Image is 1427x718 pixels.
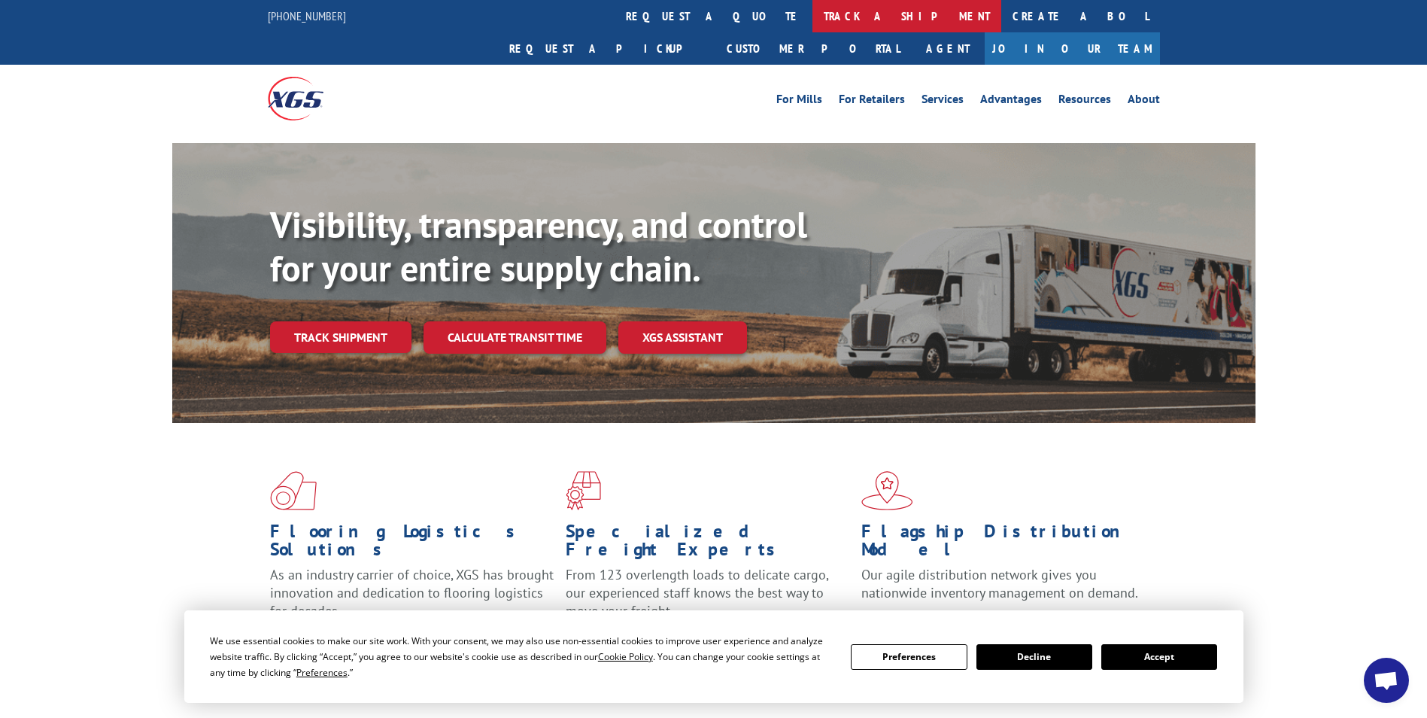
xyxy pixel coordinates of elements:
span: Preferences [296,666,348,679]
div: We use essential cookies to make our site work. With your consent, we may also use non-essential ... [210,633,833,680]
a: Advantages [980,93,1042,110]
img: xgs-icon-focused-on-flooring-red [566,471,601,510]
img: xgs-icon-flagship-distribution-model-red [861,471,913,510]
b: Visibility, transparency, and control for your entire supply chain. [270,201,807,291]
button: Decline [976,644,1092,670]
span: Our agile distribution network gives you nationwide inventory management on demand. [861,566,1138,601]
a: Calculate transit time [424,321,606,354]
p: From 123 overlength loads to delicate cargo, our experienced staff knows the best way to move you... [566,566,850,633]
a: Customer Portal [715,32,911,65]
a: Track shipment [270,321,411,353]
a: XGS ASSISTANT [618,321,747,354]
a: Join Our Team [985,32,1160,65]
a: Services [921,93,964,110]
img: xgs-icon-total-supply-chain-intelligence-red [270,471,317,510]
a: For Mills [776,93,822,110]
a: Agent [911,32,985,65]
h1: Specialized Freight Experts [566,522,850,566]
h1: Flagship Distribution Model [861,522,1146,566]
a: Resources [1058,93,1111,110]
h1: Flooring Logistics Solutions [270,522,554,566]
span: As an industry carrier of choice, XGS has brought innovation and dedication to flooring logistics... [270,566,554,619]
div: Cookie Consent Prompt [184,610,1243,703]
a: Open chat [1364,658,1409,703]
a: Request a pickup [498,32,715,65]
button: Preferences [851,644,967,670]
a: [PHONE_NUMBER] [268,8,346,23]
button: Accept [1101,644,1217,670]
span: Cookie Policy [598,650,653,663]
a: For Retailers [839,93,905,110]
a: About [1128,93,1160,110]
